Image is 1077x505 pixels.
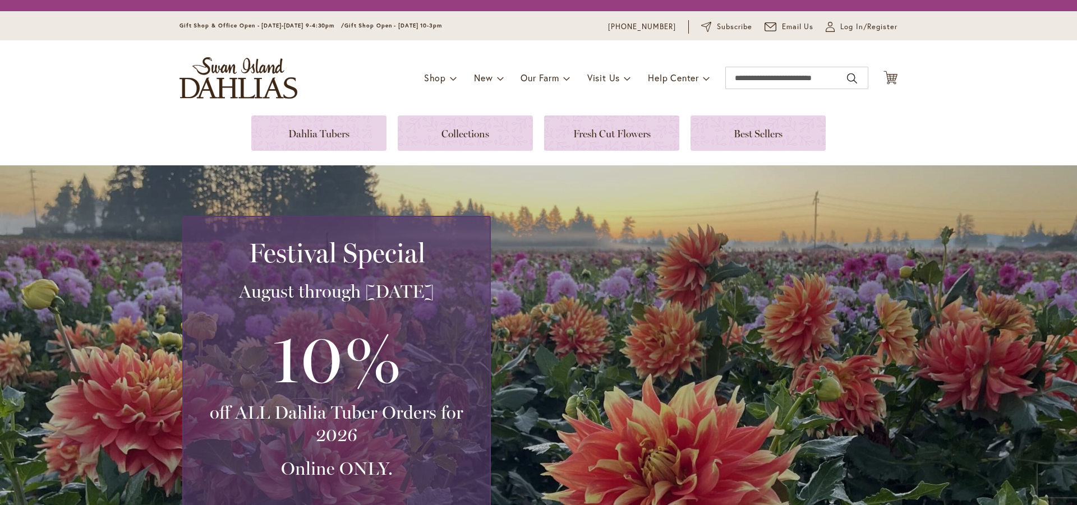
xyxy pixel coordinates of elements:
[826,21,897,33] a: Log In/Register
[344,22,442,29] span: Gift Shop Open - [DATE] 10-3pm
[840,21,897,33] span: Log In/Register
[197,280,476,303] h3: August through [DATE]
[847,70,857,87] button: Search
[424,72,446,84] span: Shop
[717,21,752,33] span: Subscribe
[197,237,476,268] h2: Festival Special
[608,21,676,33] a: [PHONE_NUMBER]
[197,314,476,401] h3: 10%
[782,21,814,33] span: Email Us
[179,22,344,29] span: Gift Shop & Office Open - [DATE]-[DATE] 9-4:30pm /
[701,21,752,33] a: Subscribe
[197,401,476,446] h3: off ALL Dahlia Tuber Orders for 2026
[587,72,620,84] span: Visit Us
[648,72,699,84] span: Help Center
[521,72,559,84] span: Our Farm
[197,457,476,480] h3: Online ONLY.
[474,72,493,84] span: New
[179,57,297,99] a: store logo
[765,21,814,33] a: Email Us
